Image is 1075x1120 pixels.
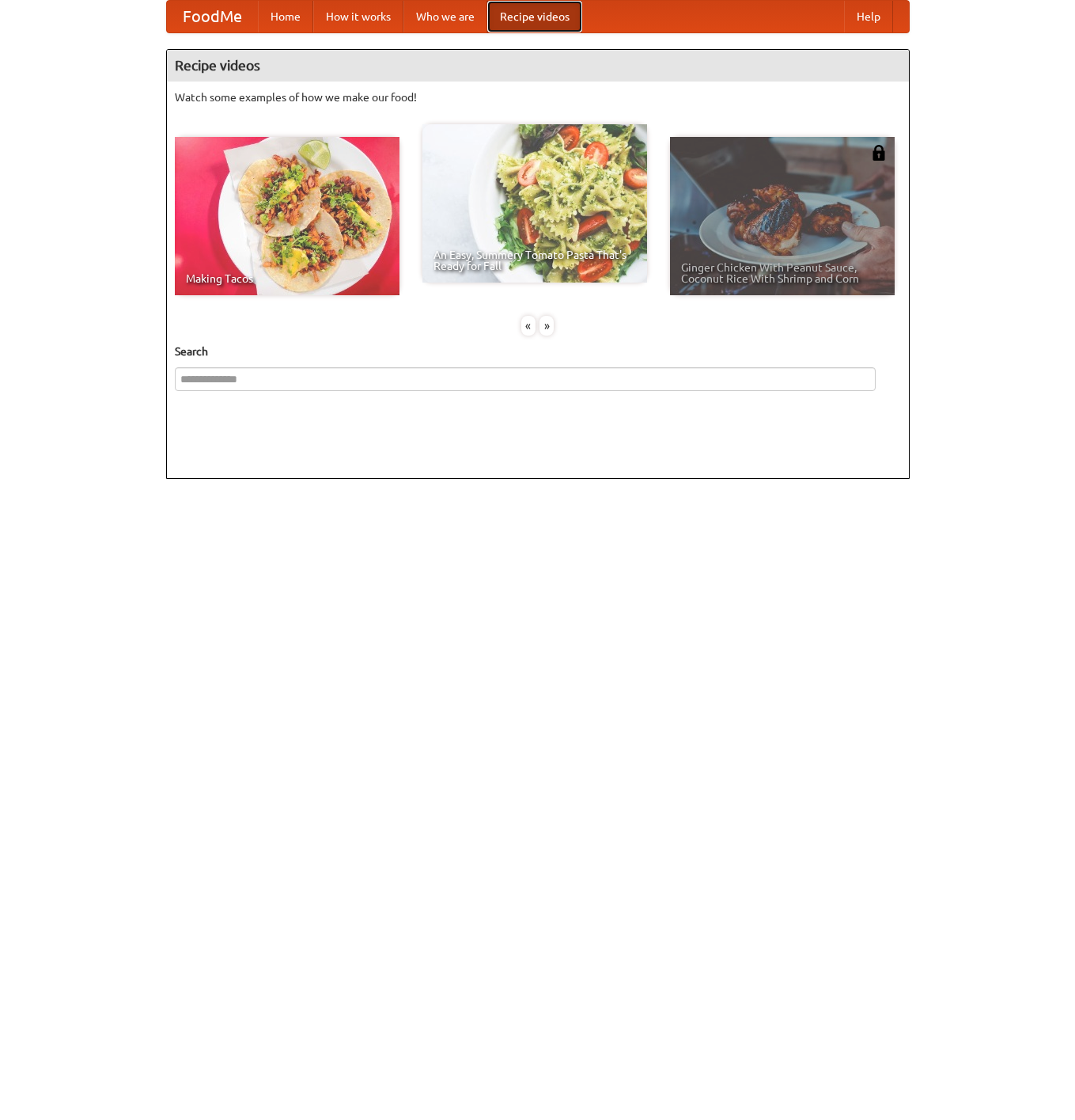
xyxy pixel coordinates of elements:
a: How it works [313,1,403,32]
img: 483408.png [871,145,887,161]
div: » [539,316,554,336]
a: Who we are [403,1,487,32]
div: « [521,316,536,336]
span: Making Tacos [186,273,388,284]
span: An Easy, Summery Tomato Pasta That's Ready for Fall [433,249,636,271]
h5: Search [175,344,901,359]
a: Making Tacos [175,137,399,295]
p: Watch some examples of how we make our food! [175,89,901,105]
h4: Recipe videos [167,50,909,82]
a: Home [258,1,313,32]
a: Recipe videos [487,1,582,32]
a: FoodMe [167,1,258,32]
a: An Easy, Summery Tomato Pasta That's Ready for Fall [422,124,647,283]
a: Help [844,1,893,32]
